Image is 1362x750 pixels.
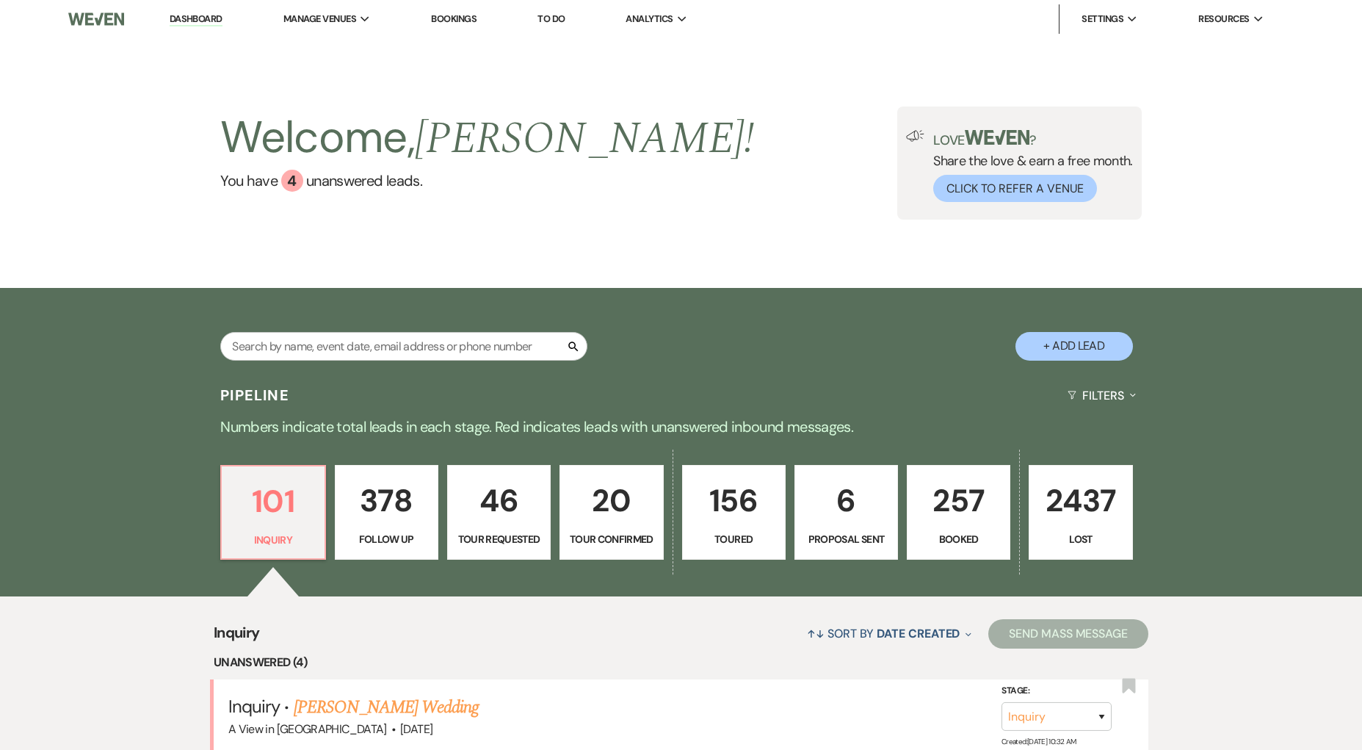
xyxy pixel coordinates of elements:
[559,465,663,560] a: 20Tour Confirmed
[907,465,1010,560] a: 257Booked
[431,12,477,25] a: Bookings
[1038,531,1123,547] p: Lost
[807,626,825,641] span: ↑↓
[626,12,673,26] span: Analytics
[220,107,754,170] h2: Welcome,
[153,415,1210,439] p: Numbers indicate total leads in each stage. Red indicates leads with unanswered inbound messages.
[988,619,1148,649] button: Send Mass Message
[906,130,924,142] img: loud-speaker-illustration.svg
[457,476,541,525] p: 46
[804,476,888,525] p: 6
[344,531,429,547] p: Follow Up
[228,721,387,737] span: A View in [GEOGRAPHIC_DATA]
[916,476,1001,525] p: 257
[231,532,315,548] p: Inquiry
[231,477,315,526] p: 101
[335,465,438,560] a: 378Follow Up
[933,130,1133,147] p: Love ?
[1198,12,1249,26] span: Resources
[933,175,1097,202] button: Click to Refer a Venue
[170,12,222,26] a: Dashboard
[916,531,1001,547] p: Booked
[794,465,898,560] a: 6Proposal Sent
[924,130,1133,202] div: Share the love & earn a free month.
[228,695,280,718] span: Inquiry
[220,170,754,192] a: You have 4 unanswered leads.
[281,170,303,192] div: 4
[804,531,888,547] p: Proposal Sent
[569,531,653,547] p: Tour Confirmed
[1082,12,1123,26] span: Settings
[400,721,432,737] span: [DATE]
[1015,332,1133,361] button: + Add Lead
[877,626,960,641] span: Date Created
[220,385,289,405] h3: Pipeline
[682,465,786,560] a: 156Toured
[457,531,541,547] p: Tour Requested
[965,130,1030,145] img: weven-logo-green.svg
[537,12,565,25] a: To Do
[1001,737,1076,746] span: Created: [DATE] 10:32 AM
[1038,476,1123,525] p: 2437
[801,614,977,653] button: Sort By Date Created
[68,4,124,35] img: Weven Logo
[220,465,325,560] a: 101Inquiry
[214,653,1148,672] li: Unanswered (4)
[692,476,776,525] p: 156
[569,476,653,525] p: 20
[692,531,776,547] p: Toured
[1062,376,1142,415] button: Filters
[1029,465,1132,560] a: 2437Lost
[214,621,260,653] span: Inquiry
[415,105,754,173] span: [PERSON_NAME] !
[220,332,587,361] input: Search by name, event date, email address or phone number
[1001,683,1112,699] label: Stage:
[294,694,479,721] a: [PERSON_NAME] Wedding
[283,12,356,26] span: Manage Venues
[344,476,429,525] p: 378
[447,465,551,560] a: 46Tour Requested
